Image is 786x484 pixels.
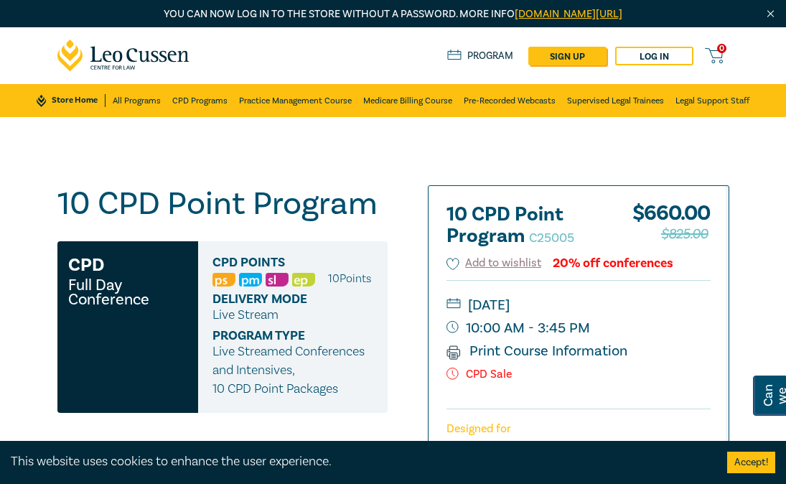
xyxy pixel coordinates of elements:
div: $ 660.00 [632,204,711,254]
h3: CPD [68,252,104,278]
span: Program type [212,329,345,343]
a: Practice Management Course [239,84,352,117]
p: CPD Sale [446,368,711,381]
span: $825.00 [661,223,708,246]
a: Medicare Billing Course [363,84,452,117]
p: Live Streamed Conferences and Intensives , [212,343,373,380]
p: 10 CPD Point Packages [212,380,373,399]
a: All Programs [113,84,161,117]
button: Presenters [57,428,388,471]
span: Live Stream [212,307,279,323]
a: Store Home [37,94,105,107]
small: [DATE] [446,294,711,317]
small: C25005 [529,230,574,246]
img: Substantive Law [266,273,289,287]
a: CPD Programs [172,84,228,117]
small: Legal Practitioners [446,438,567,457]
small: 10:00 AM - 3:45 PM [446,317,711,340]
img: Close [764,8,777,20]
img: Practice Management & Business Skills [239,273,262,287]
button: Add to wishlist [446,255,542,271]
a: Legal Support Staff [675,84,749,117]
a: Pre-Recorded Webcasts [464,84,556,117]
a: Supervised Legal Trainees [567,84,664,117]
span: CPD Points [212,256,345,269]
span: Delivery Mode [212,292,345,306]
div: 20% off conferences [553,256,673,270]
p: Designed for [446,422,711,436]
a: [DOMAIN_NAME][URL] [515,7,622,21]
span: 0 [717,44,726,53]
a: Print Course Information [446,342,628,360]
h1: 10 CPD Point Program [57,185,388,223]
h2: 10 CPD Point Program [446,204,604,247]
li: 10 Point s [328,269,371,288]
a: sign up [528,47,607,65]
div: This website uses cookies to enhance the user experience. [11,452,706,471]
button: Accept cookies [727,452,775,473]
img: Ethics & Professional Responsibility [292,273,315,287]
small: Full Day Conference [68,278,187,307]
a: Log in [615,47,693,65]
p: You can now log in to the store without a password. More info [57,6,729,22]
img: Professional Skills [212,273,235,287]
a: Program [447,50,514,62]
